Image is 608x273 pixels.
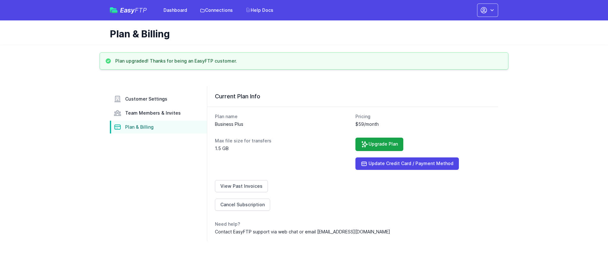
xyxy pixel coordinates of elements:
a: Plan & Billing [110,121,207,133]
dd: 1.5 GB [215,145,350,152]
a: Team Members & Invites [110,107,207,119]
dt: Max file size for transfers [215,138,350,144]
span: Customer Settings [125,96,167,102]
a: Dashboard [160,4,191,16]
span: Plan & Billing [125,124,154,130]
img: easyftp_logo.png [110,7,118,13]
a: EasyFTP [110,7,147,13]
a: Connections [196,4,237,16]
a: Upgrade Plan [355,138,403,151]
a: Cancel Subscription [215,199,270,211]
a: View Past Invoices [215,180,268,192]
a: Help Docs [242,4,277,16]
dt: Need help? [215,221,490,227]
dd: $59/month [355,121,491,127]
span: Easy [120,7,147,13]
dd: Contact EasyFTP support via web chat or email [EMAIL_ADDRESS][DOMAIN_NAME] [215,229,490,235]
dt: Plan name [215,113,350,120]
h3: Current Plan Info [215,93,490,100]
span: FTP [135,6,147,14]
dd: Business Plus [215,121,350,127]
h3: Plan upgraded! Thanks for being an EasyFTP customer. [115,58,237,64]
a: Update Credit Card / Payment Method [355,157,459,170]
h1: Plan & Billing [110,28,493,40]
dt: Pricing [355,113,491,120]
span: Team Members & Invites [125,110,181,116]
a: Customer Settings [110,93,207,105]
